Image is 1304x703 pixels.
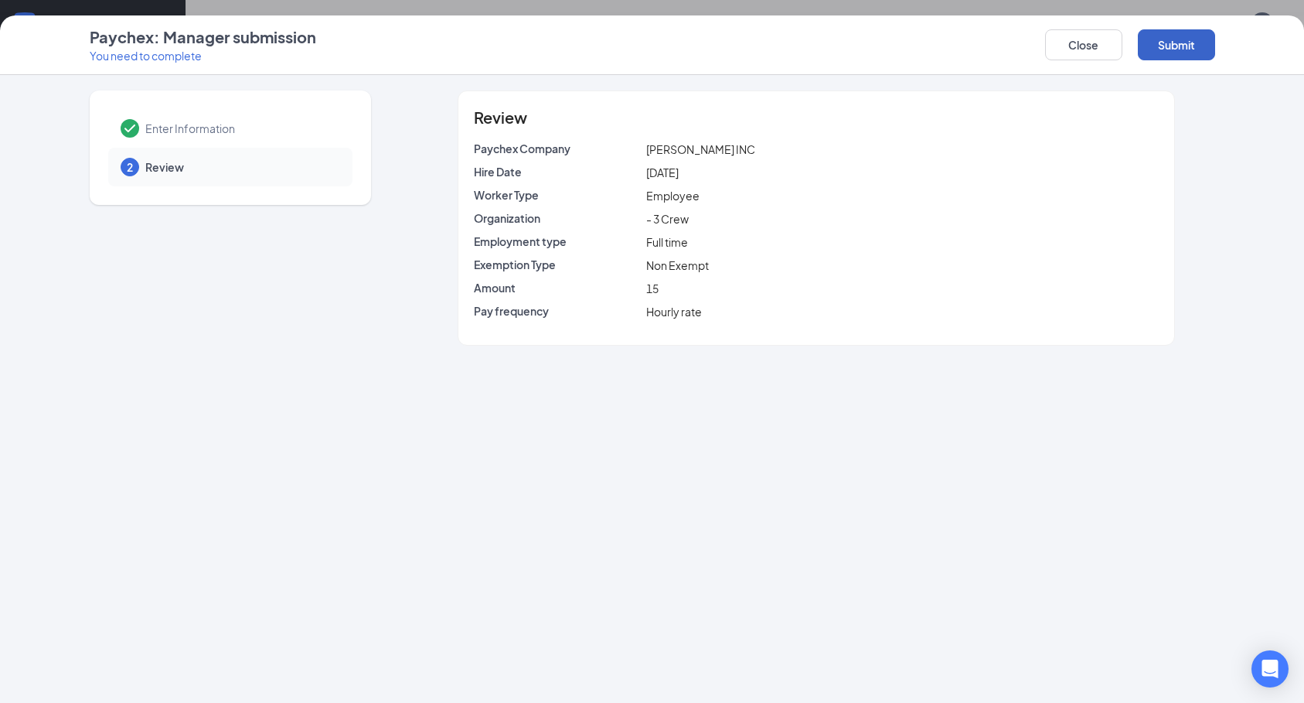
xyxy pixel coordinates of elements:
[474,187,641,203] p: Worker Type
[474,210,641,226] p: Organization
[474,234,641,249] p: Employment type
[474,141,641,156] p: Paychex Company
[1138,29,1215,60] button: Submit
[646,258,709,272] span: Non Exempt
[145,159,337,175] span: Review
[1045,29,1122,60] button: Close
[646,235,688,249] span: Full time
[474,303,641,319] p: Pay frequency
[90,48,316,63] p: You need to complete
[1251,650,1289,688] div: Open Intercom Messenger
[646,189,700,203] span: Employee
[646,282,659,295] span: 15
[646,305,702,319] span: Hourly rate
[474,110,527,125] span: Review
[646,142,755,156] span: [PERSON_NAME] INC
[646,166,679,179] span: [DATE]
[474,164,641,179] p: Hire Date
[474,280,641,295] p: Amount
[127,159,133,175] span: 2
[90,26,316,48] h4: Paychex: Manager submission
[474,257,641,272] p: Exemption Type
[646,212,689,226] span: - 3 Crew
[121,119,139,138] svg: Checkmark
[145,121,337,136] span: Enter Information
